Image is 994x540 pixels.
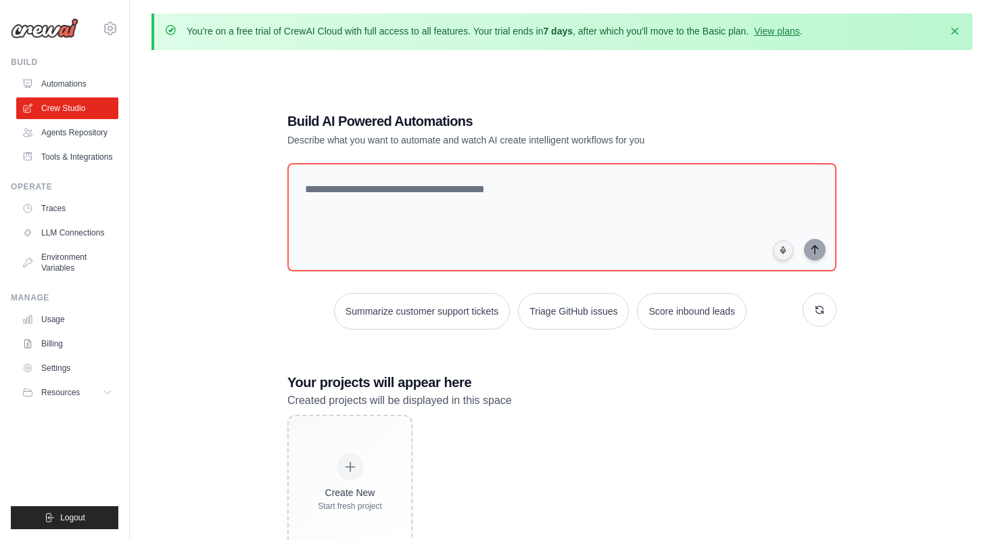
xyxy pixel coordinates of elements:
h3: Your projects will appear here [287,373,836,392]
button: Resources [16,382,118,403]
a: LLM Connections [16,222,118,244]
a: Environment Variables [16,246,118,279]
span: Resources [41,387,80,398]
button: Logout [11,506,118,529]
div: Build [11,57,118,68]
a: Usage [16,309,118,330]
button: Triage GitHub issues [518,293,629,330]
button: Click to speak your automation idea [773,240,793,261]
a: Automations [16,73,118,95]
a: Billing [16,333,118,355]
span: Logout [60,512,85,523]
button: Get new suggestions [803,293,836,327]
p: Describe what you want to automate and watch AI create intelligent workflows for you [287,133,742,147]
div: Create New [318,486,382,499]
div: Operate [11,181,118,192]
div: Start fresh project [318,501,382,512]
a: Agents Repository [16,122,118,143]
div: Manage [11,292,118,303]
button: Summarize customer support tickets [334,293,510,330]
strong: 7 days [543,26,573,37]
p: Created projects will be displayed in this space [287,392,836,409]
button: Score inbound leads [637,293,747,330]
h1: Build AI Powered Automations [287,112,742,131]
a: View plans [754,26,799,37]
a: Settings [16,357,118,379]
p: You're on a free trial of CrewAI Cloud with full access to all features. Your trial ends in , aft... [187,24,803,38]
img: Logo [11,18,78,39]
a: Traces [16,198,118,219]
a: Tools & Integrations [16,146,118,168]
a: Crew Studio [16,97,118,119]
